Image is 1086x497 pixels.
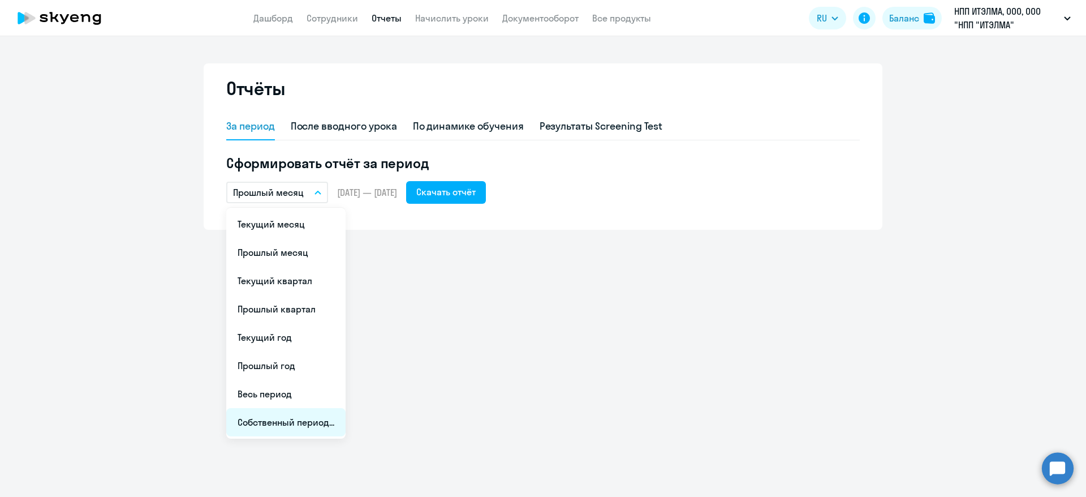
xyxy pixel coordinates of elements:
[372,12,402,24] a: Отчеты
[809,7,846,29] button: RU
[291,119,397,134] div: После вводного урока
[954,5,1059,32] p: НПП ИТЭЛМА, ООО, ООО "НПП "ИТЭЛМА"
[592,12,651,24] a: Все продукты
[226,154,860,172] h5: Сформировать отчёт за период
[226,77,285,100] h2: Отчёты
[540,119,663,134] div: Результаты Screening Test
[226,182,328,203] button: Прошлый месяц
[406,181,486,204] button: Скачать отчёт
[817,11,827,25] span: RU
[233,186,304,199] p: Прошлый месяц
[889,11,919,25] div: Баланс
[226,119,275,134] div: За период
[253,12,293,24] a: Дашборд
[502,12,579,24] a: Документооборот
[416,185,476,199] div: Скачать отчёт
[337,186,397,199] span: [DATE] — [DATE]
[226,208,346,439] ul: RU
[413,119,524,134] div: По динамике обучения
[924,12,935,24] img: balance
[307,12,358,24] a: Сотрудники
[949,5,1076,32] button: НПП ИТЭЛМА, ООО, ООО "НПП "ИТЭЛМА"
[882,7,942,29] button: Балансbalance
[415,12,489,24] a: Начислить уроки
